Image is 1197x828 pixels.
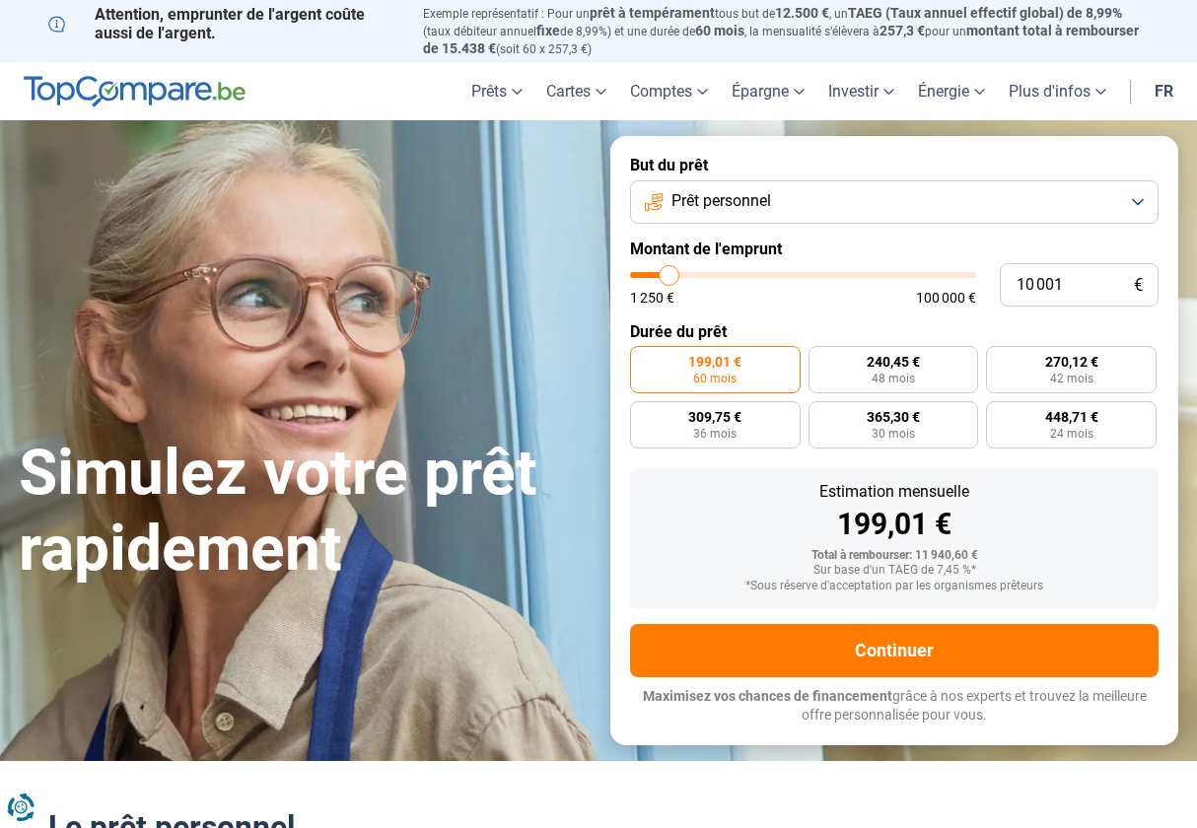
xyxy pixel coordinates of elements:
span: 24 mois [1050,428,1093,440]
span: 199,01 € [688,355,741,369]
span: 60 mois [693,373,737,384]
span: 12.500 € [775,5,829,21]
span: 30 mois [872,428,915,440]
span: 48 mois [872,373,915,384]
div: Total à rembourser: 11 940,60 € [646,549,1143,563]
span: fixe [536,23,560,38]
a: Énergie [906,62,997,120]
button: Prêt personnel [630,180,1159,224]
p: Exemple représentatif : Pour un tous but de , un (taux débiteur annuel de 8,99%) et une durée de ... [423,5,1149,57]
span: 270,12 € [1045,355,1098,369]
span: € [1134,277,1143,294]
span: Maximisez vos chances de financement [643,688,892,704]
img: TopCompare [24,76,246,107]
span: 100 000 € [916,291,976,305]
a: Plus d'infos [997,62,1118,120]
span: 257,3 € [880,23,925,38]
span: TAEG (Taux annuel effectif global) de 8,99% [848,5,1122,21]
span: Prêt personnel [671,190,771,212]
a: Prêts [459,62,534,120]
div: Sur base d'un TAEG de 7,45 %* [646,564,1143,578]
span: prêt à tempérament [590,5,715,21]
label: Montant de l'emprunt [630,240,1159,258]
label: Durée du prêt [630,322,1159,341]
span: 309,75 € [688,410,741,424]
div: *Sous réserve d'acceptation par les organismes prêteurs [646,580,1143,593]
a: Cartes [534,62,618,120]
p: Attention, emprunter de l'argent coûte aussi de l'argent. [48,5,399,42]
div: Estimation mensuelle [646,484,1143,500]
span: 36 mois [693,428,737,440]
span: 240,45 € [867,355,920,369]
span: 365,30 € [867,410,920,424]
span: montant total à rembourser de 15.438 € [423,23,1139,56]
span: 1 250 € [630,291,674,305]
span: 42 mois [1050,373,1093,384]
span: 60 mois [695,23,744,38]
a: Comptes [618,62,720,120]
span: 448,71 € [1045,410,1098,424]
div: 199,01 € [646,510,1143,539]
p: grâce à nos experts et trouvez la meilleure offre personnalisée pour vous. [630,687,1159,725]
a: Épargne [720,62,816,120]
label: But du prêt [630,156,1159,174]
a: fr [1143,62,1185,120]
a: Investir [816,62,906,120]
button: Continuer [630,624,1159,677]
h1: Simulez votre prêt rapidement [19,436,587,587]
